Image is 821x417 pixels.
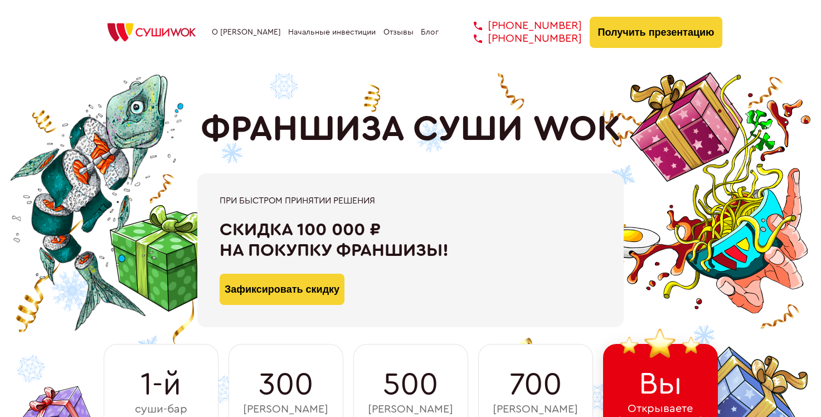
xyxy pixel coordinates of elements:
button: Зафиксировать скидку [220,274,344,305]
a: [PHONE_NUMBER] [457,20,582,32]
div: При быстром принятии решения [220,196,601,206]
span: 1-й [140,367,181,403]
img: СУШИWOK [99,20,205,45]
span: 300 [259,367,313,403]
a: Блог [421,28,439,37]
span: 500 [383,367,438,403]
span: [PERSON_NAME] [243,403,328,416]
button: Получить презентацию [590,17,723,48]
span: [PERSON_NAME] [368,403,453,416]
a: Начальные инвестиции [288,28,376,37]
a: [PHONE_NUMBER] [457,32,582,45]
span: [PERSON_NAME] [493,403,578,416]
span: 700 [509,367,562,403]
span: суши-бар [135,403,187,416]
h1: ФРАНШИЗА СУШИ WOK [201,109,621,150]
a: О [PERSON_NAME] [212,28,281,37]
span: Вы [639,366,682,402]
a: Отзывы [383,28,414,37]
div: Скидка 100 000 ₽ на покупку франшизы! [220,220,601,261]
